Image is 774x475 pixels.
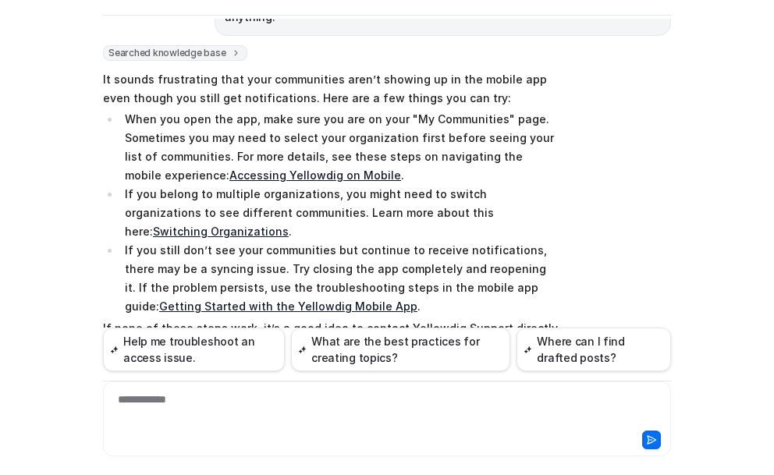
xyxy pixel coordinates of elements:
li: If you still don’t see your communities but continue to receive notifications, there may be a syn... [120,241,559,316]
li: When you open the app, make sure you are on your "My Communities" page. Sometimes you may need to... [120,110,559,185]
span: Searched knowledge base [103,45,247,61]
button: Help me troubleshoot an access issue. [103,328,285,371]
li: If you belong to multiple organizations, you might need to switch organizations to see different ... [120,185,559,241]
p: If none of these steps work, it’s a good idea to contact Yellowdig Support directly through the a... [103,319,559,356]
p: It sounds frustrating that your communities aren’t showing up in the mobile app even though you s... [103,70,559,108]
button: Where can I find drafted posts? [517,328,671,371]
a: Switching Organizations [153,225,289,238]
button: What are the best practices for creating topics? [291,328,510,371]
a: Getting Started with the Yellowdig Mobile App [159,300,417,313]
a: Accessing Yellowdig on Mobile [229,168,401,182]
